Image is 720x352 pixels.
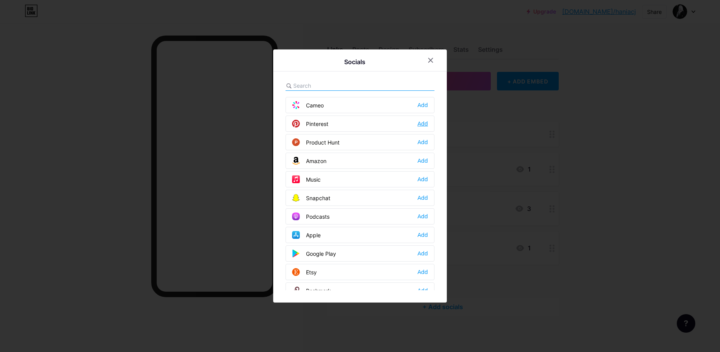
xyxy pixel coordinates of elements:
div: Product Hunt [292,138,340,146]
div: Podcasts [292,213,330,220]
div: Amazon [292,157,326,165]
div: Cameo [292,101,324,109]
div: Add [417,213,428,220]
div: Pinterest [292,120,328,128]
div: Add [417,194,428,202]
div: Add [417,101,428,109]
div: Add [417,175,428,183]
div: Add [417,268,428,276]
div: Add [417,138,428,146]
div: Poshmark [292,287,331,294]
div: Add [417,287,428,294]
div: Socials [344,57,365,66]
div: Add [417,157,428,165]
div: Apple [292,231,321,239]
div: Etsy [292,268,317,276]
input: Search [293,82,379,90]
div: Add [417,231,428,239]
div: Add [417,120,428,128]
div: Add [417,250,428,257]
div: Snapchat [292,194,330,202]
div: Music [292,175,321,183]
div: Google Play [292,250,336,257]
